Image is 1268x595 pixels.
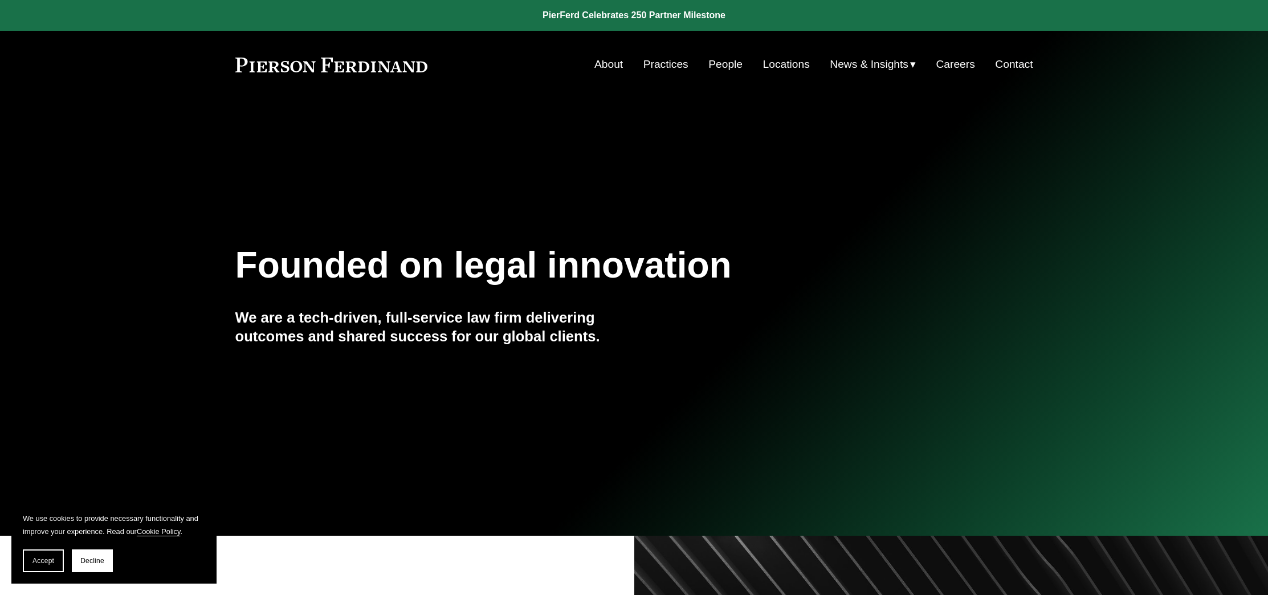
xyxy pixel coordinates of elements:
[137,527,181,536] a: Cookie Policy
[72,549,113,572] button: Decline
[23,512,205,538] p: We use cookies to provide necessary functionality and improve your experience. Read our .
[235,244,900,286] h1: Founded on legal innovation
[594,54,623,75] a: About
[936,54,975,75] a: Careers
[830,54,916,75] a: folder dropdown
[235,308,634,345] h4: We are a tech-driven, full-service law firm delivering outcomes and shared success for our global...
[763,54,810,75] a: Locations
[643,54,688,75] a: Practices
[32,557,54,565] span: Accept
[830,55,908,75] span: News & Insights
[80,557,104,565] span: Decline
[995,54,1033,75] a: Contact
[708,54,743,75] a: People
[23,549,64,572] button: Accept
[11,500,217,584] section: Cookie banner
